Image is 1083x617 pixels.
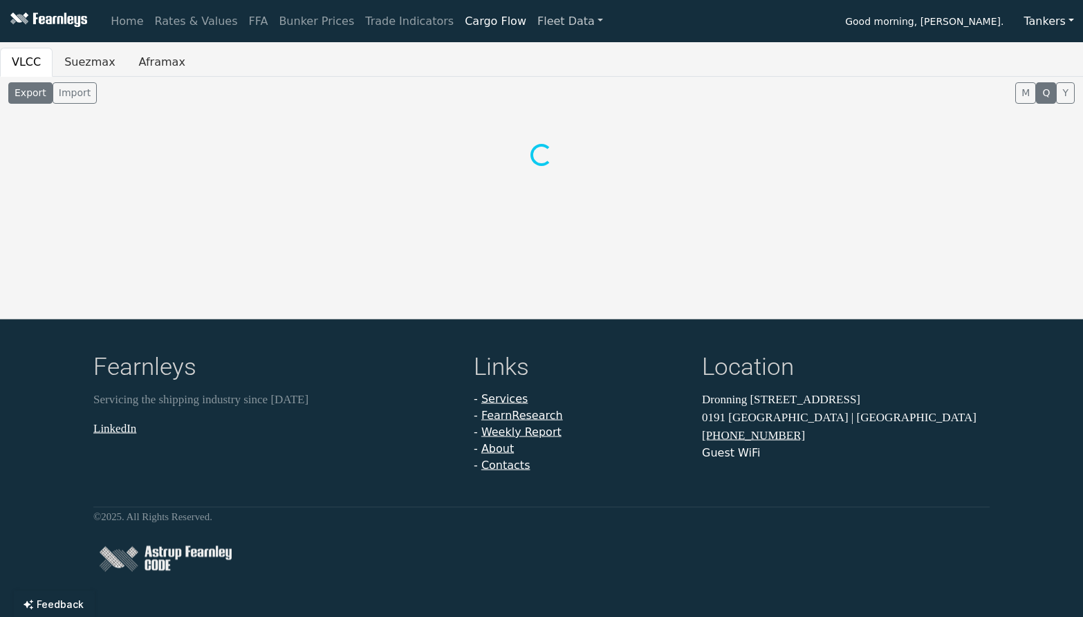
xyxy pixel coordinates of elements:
[105,8,149,35] a: Home
[93,353,457,385] h4: Fearnleys
[481,442,514,455] a: About
[474,353,685,385] h4: Links
[93,421,136,434] a: LinkedIn
[53,82,97,104] button: Import
[474,441,685,457] li: -
[93,511,212,522] small: © 2025 . All Rights Reserved.
[149,8,243,35] a: Rates & Values
[1056,82,1075,104] button: Y
[702,353,990,385] h4: Location
[1015,82,1036,104] button: M
[474,424,685,441] li: -
[481,409,563,422] a: FearnResearch
[8,82,53,104] button: Export
[481,392,528,405] a: Services
[1036,82,1056,104] button: Q
[532,8,609,35] a: Fleet Data
[360,8,459,35] a: Trade Indicators
[93,391,457,409] p: Servicing the shipping industry since [DATE]
[481,425,562,439] a: Weekly Report
[702,445,760,461] button: Guest WiFi
[702,408,990,426] p: 0191 [GEOGRAPHIC_DATA] | [GEOGRAPHIC_DATA]
[127,48,197,77] button: Aframax
[474,407,685,424] li: -
[845,11,1003,35] span: Good morning, [PERSON_NAME].
[459,8,532,35] a: Cargo Flow
[702,391,990,409] p: Dronning [STREET_ADDRESS]
[702,429,805,442] a: [PHONE_NUMBER]
[1015,8,1083,35] button: Tankers
[481,459,530,472] a: Contacts
[53,48,127,77] button: Suezmax
[474,391,685,407] li: -
[474,457,685,474] li: -
[273,8,360,35] a: Bunker Prices
[243,8,274,35] a: FFA
[7,12,87,30] img: Fearnleys Logo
